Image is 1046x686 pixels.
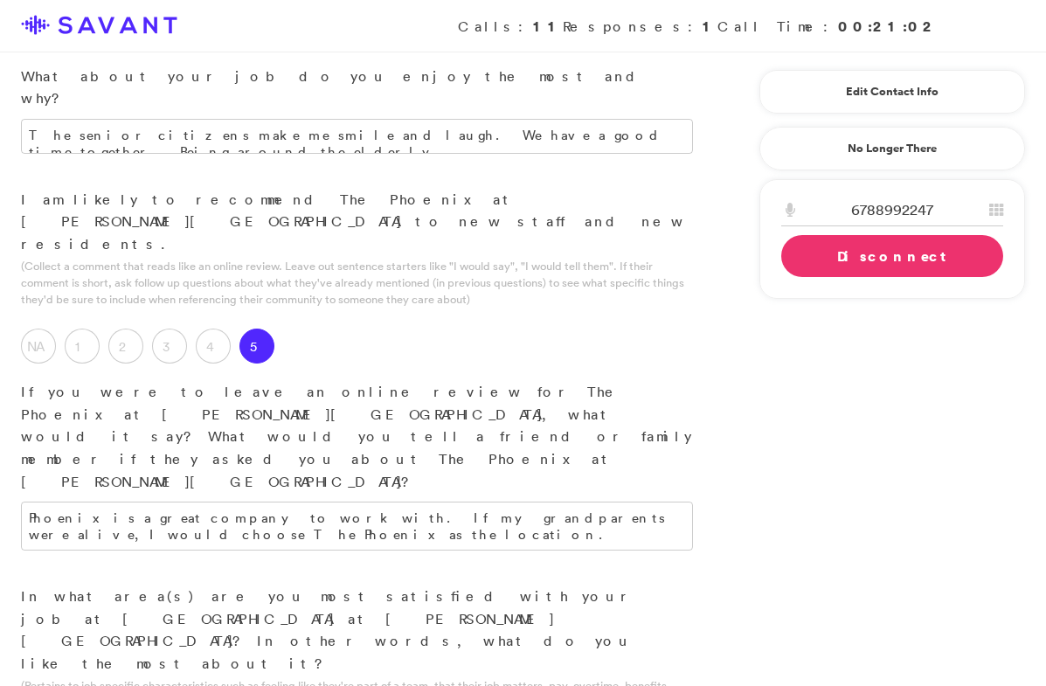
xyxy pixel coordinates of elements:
label: 3 [152,329,187,364]
p: What about your job do you enjoy the most and why? [21,66,693,110]
label: NA [21,329,56,364]
label: 1 [65,329,100,364]
label: 4 [196,329,231,364]
p: (Collect a comment that reads like an online review. Leave out sentence starters like "I would sa... [21,258,693,308]
strong: 11 [533,17,563,36]
p: If you were to leave an online review for The Phoenix at [PERSON_NAME][GEOGRAPHIC_DATA], what wou... [21,381,693,493]
a: Disconnect [781,235,1003,277]
strong: 00:21:02 [838,17,938,36]
label: 5 [239,329,274,364]
p: In what area(s) are you most satisfied with your job at [GEOGRAPHIC_DATA] at [PERSON_NAME][GEOGRA... [21,586,693,675]
strong: 1 [703,17,717,36]
a: Edit Contact Info [781,78,1003,106]
p: I am likely to recommend The Phoenix at [PERSON_NAME][GEOGRAPHIC_DATA] to new staff and new resid... [21,189,693,256]
label: 2 [108,329,143,364]
a: No Longer There [759,127,1025,170]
